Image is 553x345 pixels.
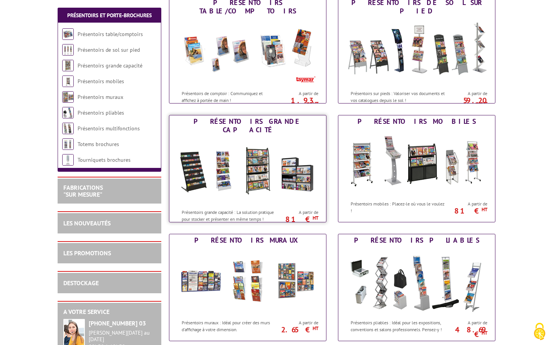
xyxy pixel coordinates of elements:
img: Présentoirs mobiles [62,76,74,87]
span: A partir de [448,90,487,97]
a: Présentoirs pliables Présentoirs pliables Présentoirs pliables : Idéal pour les expositions, conv... [338,234,495,341]
a: Totems brochures [78,141,119,148]
sup: HT [313,100,318,107]
p: 48.69 € [444,327,487,337]
a: Tourniquets brochures [78,156,131,163]
img: Présentoirs table/comptoirs [62,28,74,40]
img: Tourniquets brochures [62,154,74,166]
img: Présentoirs mobiles [346,128,488,197]
img: Présentoirs de sol sur pied [346,17,488,86]
p: 81 € [444,209,487,213]
p: 2.65 € [275,327,318,332]
a: Présentoirs muraux Présentoirs muraux Présentoirs muraux : Idéal pour créer des murs d'affichage ... [169,234,326,341]
p: 81 € [275,217,318,222]
a: Présentoirs table/comptoirs [78,31,143,38]
a: Présentoirs mobiles Présentoirs mobiles Présentoirs mobiles : Placez-le où vous le voulez ! A par... [338,115,495,222]
p: 59.20 € [444,98,487,107]
sup: HT [482,330,487,336]
img: Présentoirs de sol sur pied [62,44,74,56]
a: Présentoirs pliables [78,109,124,116]
p: Présentoirs sur pieds : Valoriser vos documents et vos catalogues depuis le sol ! [351,90,446,103]
div: Présentoirs pliables [340,236,493,245]
a: DESTOCKAGE [63,279,99,287]
sup: HT [313,215,318,221]
img: Présentoirs grande capacité [62,60,74,71]
a: Présentoirs grande capacité [78,62,142,69]
p: Présentoirs pliables : Idéal pour les expositions, conventions et salons professionnels. Pensez-y ! [351,319,446,332]
sup: HT [482,206,487,213]
a: Présentoirs muraux [78,94,123,100]
img: Présentoirs muraux [177,246,319,315]
span: A partir de [448,201,487,207]
span: A partir de [279,90,318,97]
sup: HT [313,325,318,332]
a: Présentoirs et Porte-brochures [67,12,152,19]
img: Présentoirs multifonctions [62,123,74,134]
img: Présentoirs pliables [346,246,488,315]
p: Présentoirs grande capacité : La solution pratique pour stocker et présenter en même temps ! [182,209,277,222]
span: A partir de [279,320,318,326]
img: Présentoirs muraux [62,91,74,103]
a: Présentoirs mobiles [78,78,124,85]
h2: A votre service [63,309,156,315]
p: Présentoirs muraux : Idéal pour créer des murs d'affichage à votre dimension. [182,319,277,332]
div: [PERSON_NAME][DATE] au [DATE] [89,330,156,343]
a: LES PROMOTIONS [63,249,111,257]
p: Présentoirs de comptoir : Communiquez et affichez à portée de main ! [182,90,277,103]
a: Présentoirs grande capacité Présentoirs grande capacité Présentoirs grande capacité : La solution... [169,115,326,222]
p: Présentoirs mobiles : Placez-le où vous le voulez ! [351,200,446,214]
div: Présentoirs mobiles [340,117,493,126]
a: Présentoirs de sol sur pied [78,46,140,53]
button: Cookies (fenêtre modale) [526,319,553,345]
img: Présentoirs pliables [62,107,74,118]
a: Présentoirs multifonctions [78,125,140,132]
span: A partir de [279,209,318,215]
div: Présentoirs muraux [171,236,324,245]
a: FABRICATIONS"Sur Mesure" [63,184,103,198]
span: A partir de [448,320,487,326]
img: Présentoirs grande capacité [177,136,319,205]
a: LES NOUVEAUTÉS [63,219,111,227]
div: Présentoirs grande capacité [171,117,324,134]
sup: HT [482,100,487,107]
p: 1.93 € [275,98,318,107]
strong: [PHONE_NUMBER] 03 [89,319,146,327]
img: Cookies (fenêtre modale) [530,322,549,341]
img: Présentoirs table/comptoirs [177,17,319,86]
img: Totems brochures [62,138,74,150]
